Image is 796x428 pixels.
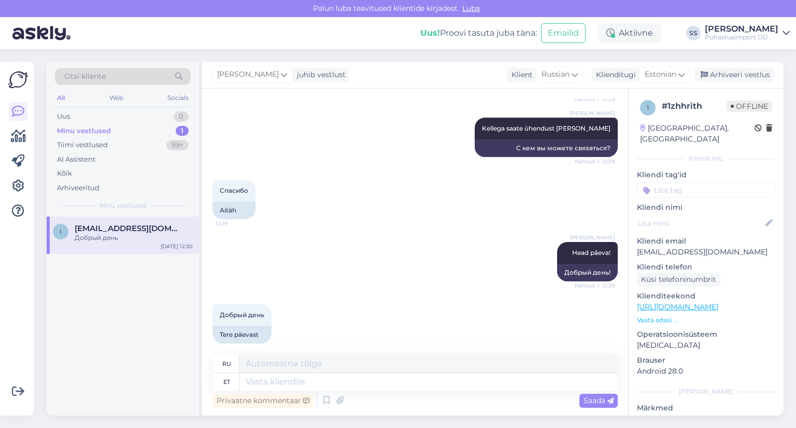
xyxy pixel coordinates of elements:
[75,224,182,233] span: info.bramos@gmail.com
[223,373,230,391] div: et
[575,95,615,103] span: Nähtud ✓ 12:29
[637,202,775,213] p: Kliendi nimi
[217,69,279,80] span: [PERSON_NAME]
[570,109,615,117] span: [PERSON_NAME]
[507,69,533,80] div: Klient
[57,126,111,136] div: Minu vestlused
[57,168,72,179] div: Kõik
[557,264,618,281] div: Добрый день!
[637,403,775,413] p: Märkmed
[637,218,763,229] input: Lisa nimi
[541,23,586,43] button: Emailid
[637,273,720,287] div: Küsi telefoninumbrit
[572,249,610,256] span: Head pǎeva!
[637,182,775,198] input: Lisa tag
[459,4,483,13] span: Luba
[420,28,440,38] b: Uus!
[592,69,636,80] div: Klienditugi
[212,326,272,344] div: Tere päevast
[212,394,314,408] div: Privaatne kommentaar
[705,33,778,41] div: Puhastusimport OÜ
[637,247,775,258] p: [EMAIL_ADDRESS][DOMAIN_NAME]
[570,234,615,241] span: [PERSON_NAME]
[637,236,775,247] p: Kliendi email
[55,91,67,105] div: All
[8,70,28,90] img: Askly Logo
[637,366,775,377] p: Android 28.0
[640,123,755,145] div: [GEOGRAPHIC_DATA], [GEOGRAPHIC_DATA]
[57,154,95,165] div: AI Assistent
[57,183,99,193] div: Arhiveeritud
[212,202,255,219] div: Aitäh
[64,71,106,82] span: Otsi kliente
[637,387,775,396] div: [PERSON_NAME]
[60,227,62,235] span: i
[165,91,191,105] div: Socials
[637,291,775,302] p: Klienditeekond
[220,311,264,319] span: Добрый день
[57,111,70,122] div: Uus
[637,316,775,325] p: Vaata edasi ...
[75,233,193,242] div: Добрый день
[637,302,718,311] a: [URL][DOMAIN_NAME]
[694,68,774,82] div: Arhiveeri vestlus
[598,24,661,42] div: Aktiivne
[176,126,189,136] div: 1
[637,154,775,163] div: Kliendi info
[293,69,346,80] div: juhib vestlust
[107,91,125,105] div: Web
[161,242,193,250] div: [DATE] 12:30
[174,111,189,122] div: 0
[637,355,775,366] p: Brauser
[727,101,772,112] span: Offline
[166,140,189,150] div: 99+
[647,104,649,111] span: 1
[637,262,775,273] p: Kliendi telefon
[637,169,775,180] p: Kliendi tag'id
[662,100,727,112] div: # 1zhhrith
[584,396,614,405] span: Saada
[222,355,231,373] div: ru
[645,69,676,80] span: Estonian
[57,140,108,150] div: Tiimi vestlused
[475,139,618,157] div: С кем вы можете связаться?
[575,282,615,290] span: Nähtud ✓ 12:29
[420,27,537,39] div: Proovi tasuta juba täna:
[637,329,775,340] p: Operatsioonisüsteem
[542,69,570,80] span: Russian
[216,220,254,227] span: 12:29
[637,340,775,351] p: [MEDICAL_DATA]
[216,344,254,352] span: 12:30
[705,25,790,41] a: [PERSON_NAME]Puhastusimport OÜ
[482,124,610,132] span: Kellega saate ühendust [PERSON_NAME]
[99,201,146,210] span: Minu vestlused
[575,158,615,165] span: Nähtud ✓ 12:29
[705,25,778,33] div: [PERSON_NAME]
[220,187,248,194] span: Спасибо
[686,26,701,40] div: SS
